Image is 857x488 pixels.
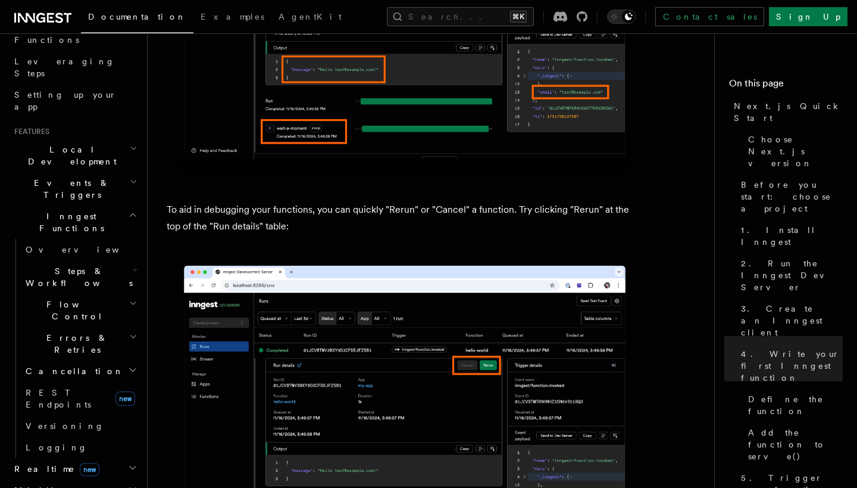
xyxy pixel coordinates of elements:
span: Leveraging Steps [14,57,115,78]
span: Realtime [10,463,99,475]
a: Choose Next.js version [743,129,843,174]
span: Documentation [88,12,186,21]
span: Features [10,127,49,136]
a: AgentKit [271,4,349,32]
span: Before you start: choose a project [741,179,843,215]
a: Examples [193,4,271,32]
a: 4. Write your first Inngest function [736,343,843,388]
span: Define the function [748,393,843,417]
span: AgentKit [279,12,342,21]
a: Next.js Quick Start [729,95,843,129]
a: Your first Functions [10,17,140,51]
span: Cancellation [21,365,124,377]
a: Documentation [81,4,193,33]
a: Versioning [21,415,140,437]
kbd: ⌘K [510,11,527,23]
button: Search...⌘K [387,7,534,26]
a: Add the function to serve() [743,422,843,467]
span: 4. Write your first Inngest function [741,348,843,384]
span: Local Development [10,144,130,167]
a: Before you start: choose a project [736,174,843,219]
span: Choose Next.js version [748,133,843,169]
button: Local Development [10,139,140,172]
a: REST Endpointsnew [21,382,140,415]
button: Inngest Functions [10,206,140,239]
span: Steps & Workflows [21,265,133,289]
a: Overview [21,239,140,260]
span: new [115,391,135,406]
a: Sign Up [769,7,847,26]
a: 1. Install Inngest [736,219,843,253]
span: 3. Create an Inngest client [741,303,843,338]
button: Realtimenew [10,458,140,480]
a: 2. Run the Inngest Dev Server [736,253,843,298]
button: Toggle dark mode [607,10,636,24]
a: 3. Create an Inngest client [736,298,843,343]
a: Leveraging Steps [10,51,140,84]
span: 1. Install Inngest [741,224,843,248]
span: REST Endpoints [26,388,91,409]
p: To aid in debugging your functions, you can quickly "Rerun" or "Cancel" a function. Try clicking ... [167,201,643,235]
span: Overview [26,245,148,254]
span: 2. Run the Inngest Dev Server [741,257,843,293]
span: Flow Control [21,299,129,322]
a: Contact sales [655,7,764,26]
span: Next.js Quick Start [734,100,843,124]
span: Logging [26,443,87,452]
button: Events & Triggers [10,172,140,206]
span: Events & Triggers [10,177,130,201]
span: Examples [201,12,264,21]
a: Logging [21,437,140,458]
span: Setting up your app [14,90,117,111]
span: Errors & Retries [21,332,129,356]
span: Add the function to serve() [748,427,843,462]
h4: On this page [729,76,843,95]
a: Setting up your app [10,84,140,117]
button: Flow Control [21,294,140,327]
a: Define the function [743,388,843,422]
button: Errors & Retries [21,327,140,360]
span: Versioning [26,421,104,431]
span: new [80,463,99,476]
div: Inngest Functions [10,239,140,458]
button: Cancellation [21,360,140,382]
button: Steps & Workflows [21,260,140,294]
span: Inngest Functions [10,210,129,234]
